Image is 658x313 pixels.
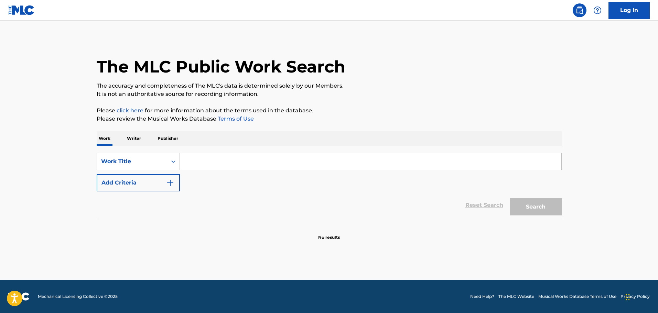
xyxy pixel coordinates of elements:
[97,115,562,123] p: Please review the Musical Works Database
[318,226,340,241] p: No results
[538,293,616,300] a: Musical Works Database Terms of Use
[97,90,562,98] p: It is not an authoritative source for recording information.
[101,157,163,166] div: Work Title
[573,3,586,17] a: Public Search
[38,293,118,300] span: Mechanical Licensing Collective © 2025
[97,153,562,219] form: Search Form
[498,293,534,300] a: The MLC Website
[97,56,345,77] h1: The MLC Public Work Search
[8,5,35,15] img: MLC Logo
[608,2,650,19] a: Log In
[593,6,602,14] img: help
[575,6,584,14] img: search
[216,115,254,122] a: Terms of Use
[97,82,562,90] p: The accuracy and completeness of The MLC's data is determined solely by our Members.
[166,179,174,187] img: 9d2ae6d4665cec9f34b9.svg
[591,3,604,17] div: Help
[97,174,180,191] button: Add Criteria
[624,280,658,313] iframe: Chat Widget
[155,131,180,146] p: Publisher
[470,293,494,300] a: Need Help?
[125,131,143,146] p: Writer
[621,293,650,300] a: Privacy Policy
[8,292,30,301] img: logo
[97,107,562,115] p: Please for more information about the terms used in the database.
[97,131,112,146] p: Work
[117,107,143,114] a: click here
[626,287,630,308] div: Drag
